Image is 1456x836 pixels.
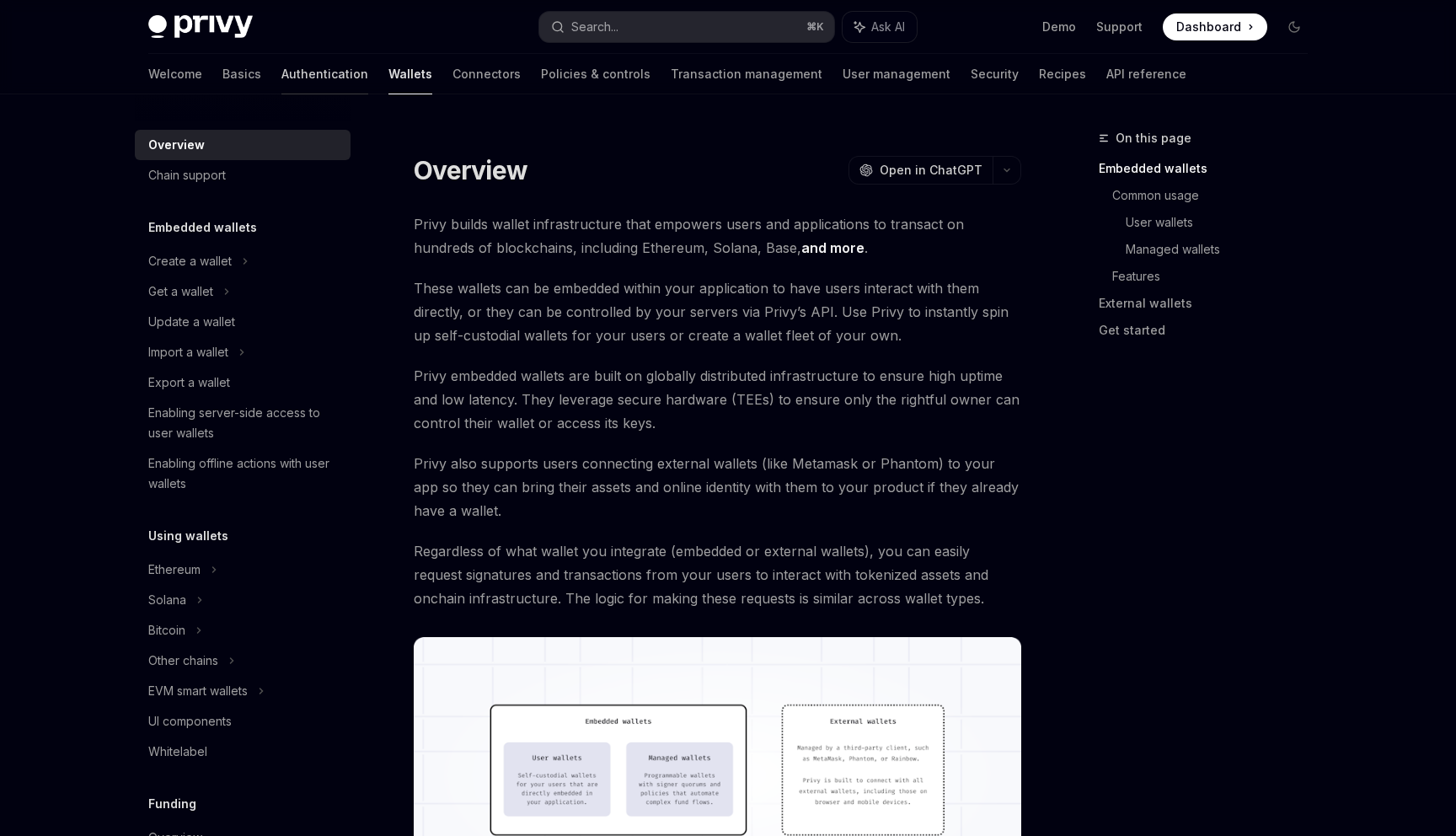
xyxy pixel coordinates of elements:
a: Embedded wallets [1099,155,1321,182]
img: dark logo [148,15,253,39]
a: Whitelabel [135,737,351,767]
span: Open in ChatGPT [880,162,982,179]
div: Bitcoin [148,620,185,640]
a: Authentication [281,54,368,94]
a: Transaction management [671,54,822,94]
h1: Overview [414,155,527,185]
a: Get started [1099,317,1321,344]
div: Ethereum [148,560,201,580]
button: Toggle dark mode [1281,13,1308,40]
button: Open in ChatGPT [848,156,993,185]
span: Dashboard [1176,19,1241,35]
a: Connectors [452,54,521,94]
a: Recipes [1039,54,1086,94]
span: These wallets can be embedded within your application to have users interact with them directly, ... [414,276,1021,347]
a: API reference [1106,54,1186,94]
div: Update a wallet [148,312,235,332]
a: User management [843,54,950,94]
a: UI components [135,706,351,737]
a: Update a wallet [135,307,351,337]
div: Enabling offline actions with user wallets [148,453,340,494]
span: Privy embedded wallets are built on globally distributed infrastructure to ensure high uptime and... [414,364,1021,435]
div: Overview [148,135,205,155]
button: Search...⌘K [539,12,834,42]
a: Demo [1042,19,1076,35]
div: Export a wallet [148,372,230,393]
a: Chain support [135,160,351,190]
a: Welcome [148,54,202,94]
a: Export a wallet [135,367,351,398]
a: User wallets [1126,209,1321,236]
div: Whitelabel [148,742,207,762]
div: Get a wallet [148,281,213,302]
a: Overview [135,130,351,160]
h5: Using wallets [148,526,228,546]
a: Policies & controls [541,54,650,94]
div: Other chains [148,651,218,671]
div: UI components [148,711,232,731]
span: Ask AI [871,19,905,35]
a: Enabling server-side access to user wallets [135,398,351,448]
div: Import a wallet [148,342,228,362]
span: Regardless of what wallet you integrate (embedded or external wallets), you can easily request si... [414,539,1021,610]
a: Features [1112,263,1321,290]
a: Wallets [388,54,432,94]
a: Support [1096,19,1143,35]
a: and more [801,239,864,257]
a: Common usage [1112,182,1321,209]
span: Privy also supports users connecting external wallets (like Metamask or Phantom) to your app so t... [414,452,1021,522]
div: Search... [571,17,618,37]
a: External wallets [1099,290,1321,317]
a: Security [971,54,1019,94]
div: Create a wallet [148,251,232,271]
button: Ask AI [843,12,917,42]
a: Basics [222,54,261,94]
a: Enabling offline actions with user wallets [135,448,351,499]
span: ⌘ K [806,20,824,34]
span: Privy builds wallet infrastructure that empowers users and applications to transact on hundreds o... [414,212,1021,260]
div: Enabling server-side access to user wallets [148,403,340,443]
div: Chain support [148,165,226,185]
div: Solana [148,590,186,610]
h5: Funding [148,794,196,814]
span: On this page [1116,128,1191,148]
a: Managed wallets [1126,236,1321,263]
div: EVM smart wallets [148,681,248,701]
a: Dashboard [1163,13,1267,40]
h5: Embedded wallets [148,217,257,238]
